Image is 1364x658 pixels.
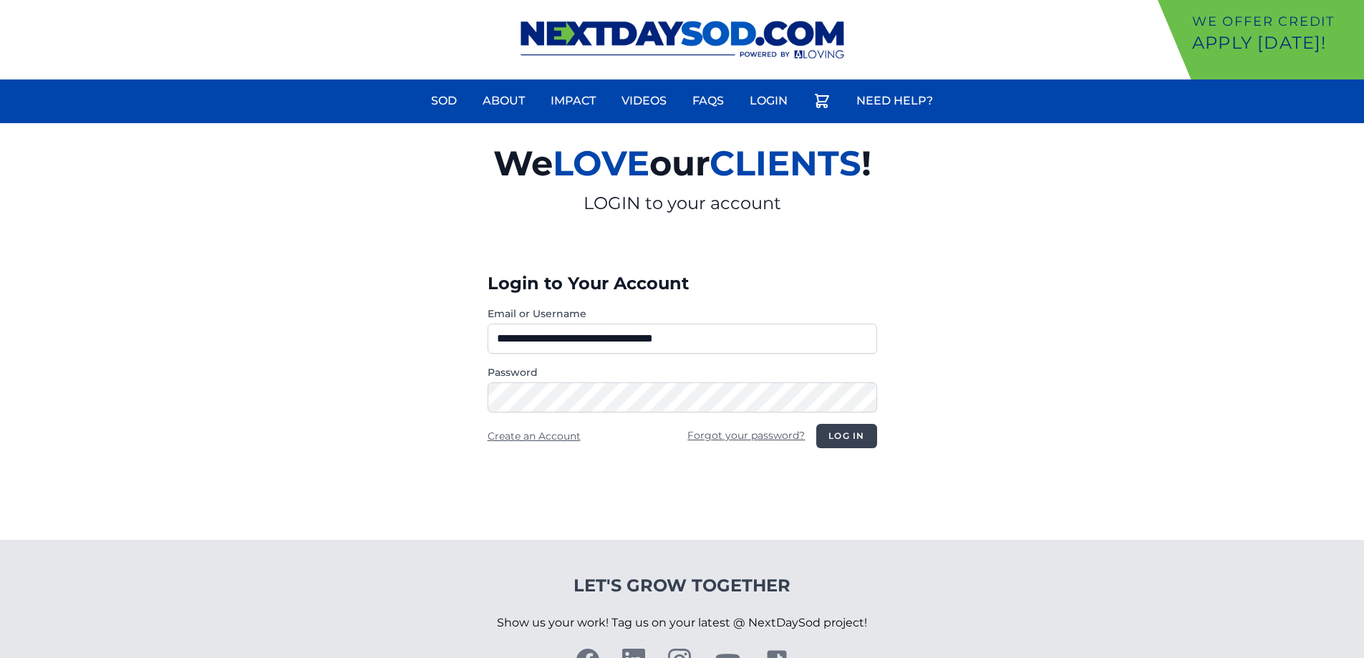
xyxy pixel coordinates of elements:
[710,142,861,184] span: CLIENTS
[613,84,675,118] a: Videos
[848,84,942,118] a: Need Help?
[327,135,1037,192] h2: We our !
[684,84,732,118] a: FAQs
[474,84,533,118] a: About
[488,306,877,321] label: Email or Username
[553,142,649,184] span: LOVE
[741,84,796,118] a: Login
[497,597,867,649] p: Show us your work! Tag us on your latest @ NextDaySod project!
[816,424,876,448] button: Log in
[542,84,604,118] a: Impact
[488,272,877,295] h3: Login to Your Account
[488,365,877,379] label: Password
[488,430,581,442] a: Create an Account
[497,574,867,597] h4: Let's Grow Together
[422,84,465,118] a: Sod
[1192,11,1358,32] p: We offer Credit
[327,192,1037,215] p: LOGIN to your account
[687,429,805,442] a: Forgot your password?
[1192,32,1358,54] p: Apply [DATE]!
